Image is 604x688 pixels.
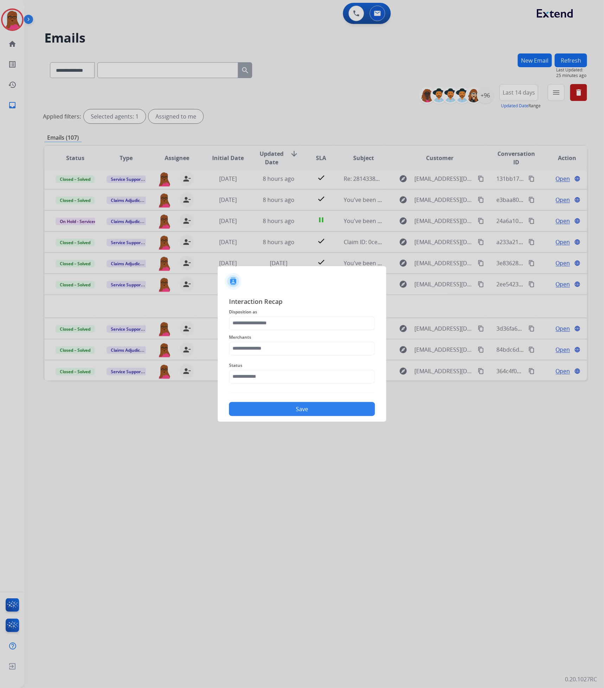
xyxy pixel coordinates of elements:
[229,361,375,370] span: Status
[565,675,597,684] p: 0.20.1027RC
[229,392,375,393] img: contact-recap-line.svg
[229,402,375,416] button: Save
[229,308,375,316] span: Disposition as
[229,333,375,342] span: Merchants
[225,273,242,290] img: contactIcon
[229,297,375,308] span: Interaction Recap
